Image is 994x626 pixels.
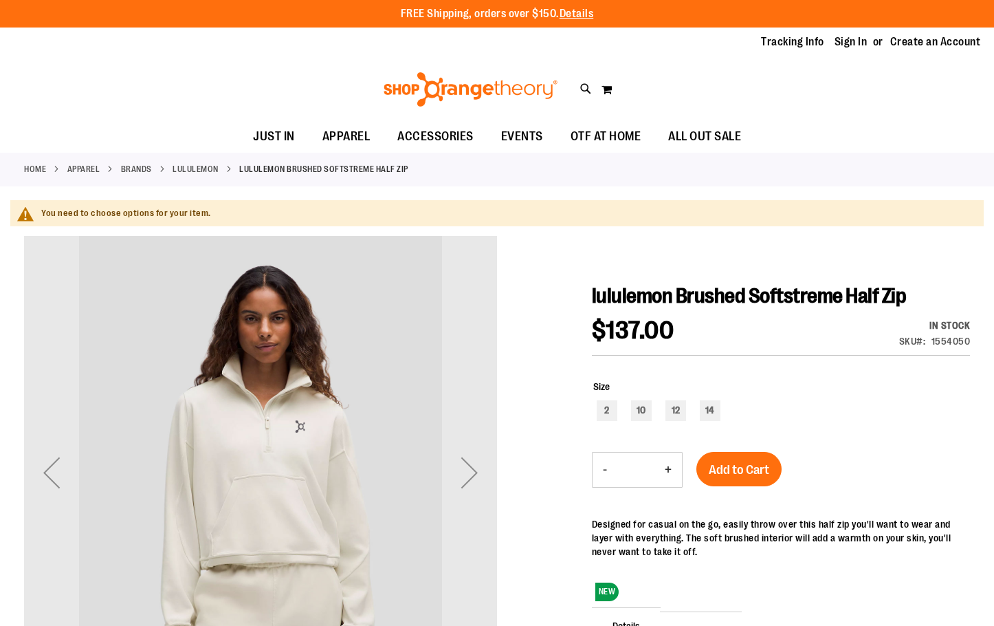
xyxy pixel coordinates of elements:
[654,453,682,487] button: Increase product quantity
[631,400,652,421] div: 10
[397,121,474,152] span: ACCESSORIES
[501,121,543,152] span: EVENTS
[665,400,686,421] div: 12
[595,583,619,601] span: NEW
[322,121,371,152] span: APPAREL
[571,121,641,152] span: OTF AT HOME
[253,121,295,152] span: JUST IN
[668,121,741,152] span: ALL OUT SALE
[593,381,610,392] span: Size
[592,316,674,345] span: $137.00
[560,8,594,20] a: Details
[890,34,981,50] a: Create an Account
[592,517,970,559] div: Designed for casual on the go, easily throw over this half zip you'll want to wear and layer with...
[24,163,46,175] a: Home
[67,163,100,175] a: APPAREL
[931,334,971,348] div: 1554050
[696,452,782,486] button: Add to Cart
[709,462,769,477] span: Add to Cart
[239,163,408,175] strong: lululemon Brushed Softstreme Half Zip
[382,72,560,107] img: Shop Orangetheory
[592,284,907,307] span: lululemon Brushed Softstreme Half Zip
[700,400,720,421] div: 14
[899,319,971,332] div: Availability
[617,453,654,486] input: Product quantity
[41,207,973,220] div: You need to choose options for your item.
[899,319,971,332] div: In stock
[593,453,617,487] button: Decrease product quantity
[761,34,824,50] a: Tracking Info
[173,163,219,175] a: lululemon
[121,163,152,175] a: BRANDS
[597,400,617,421] div: 2
[899,336,926,347] strong: SKU
[835,34,868,50] a: Sign In
[401,6,594,22] p: FREE Shipping, orders over $150.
